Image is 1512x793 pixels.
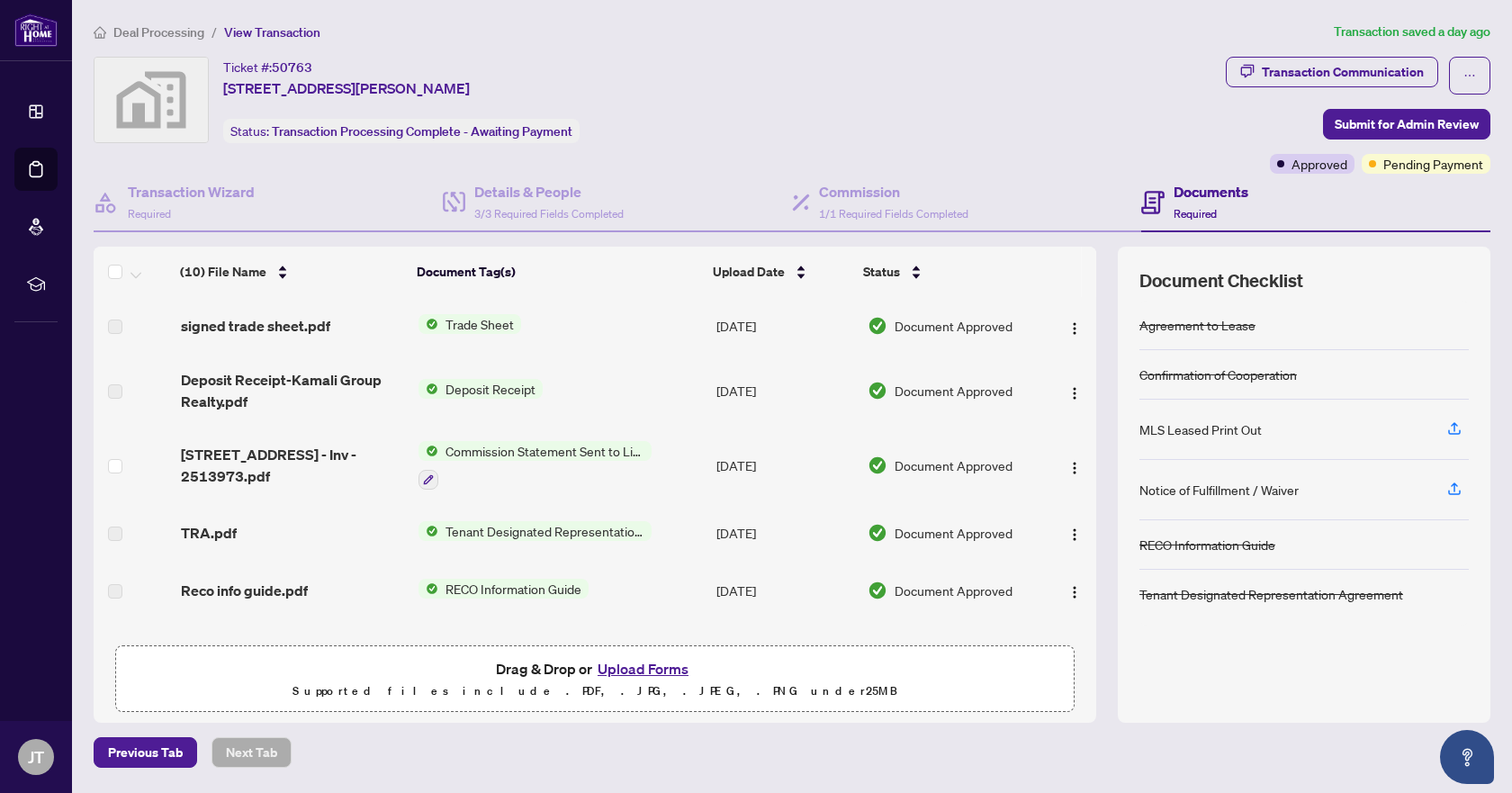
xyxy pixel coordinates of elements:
[1440,730,1494,784] button: Open asap
[1262,58,1424,86] div: Transaction Communication
[895,523,1012,543] span: Document Approved
[856,247,1039,297] th: Status
[272,59,312,76] span: 50763
[409,247,706,297] th: Document Tag(s)
[418,314,438,334] img: Status Icon
[1139,480,1299,500] div: Notice of Fulfillment / Waiver
[1139,315,1255,335] div: Agreement to Lease
[224,24,320,41] span: View Transaction
[1060,311,1089,340] button: Logo
[819,181,968,203] h4: Commission
[127,680,1063,702] p: Supported files include .PDF, .JPG, .JPEG, .PNG under 25 MB
[713,262,785,282] span: Upload Date
[868,523,887,543] img: Document Status
[1335,110,1479,139] span: Submit for Admin Review
[1334,22,1490,42] article: Transaction saved a day ago
[1060,451,1089,480] button: Logo
[418,441,652,490] button: Status IconCommission Statement Sent to Listing Brokerage
[418,521,438,541] img: Status Icon
[1067,321,1082,336] img: Logo
[709,619,860,691] td: [DATE]
[706,247,856,297] th: Upload Date
[895,381,1012,401] span: Document Approved
[709,297,860,355] td: [DATE]
[868,381,887,401] img: Document Status
[592,657,694,680] button: Upload Forms
[1139,268,1303,293] span: Document Checklist
[181,444,404,487] span: [STREET_ADDRESS] - Inv - 2513973.pdf
[438,379,543,399] span: Deposit Receipt
[223,57,312,77] div: Ticket #:
[709,504,860,562] td: [DATE]
[1139,584,1403,604] div: Tenant Designated Representation Agreement
[819,207,968,221] span: 1/1 Required Fields Completed
[868,316,887,336] img: Document Status
[1067,461,1082,475] img: Logo
[180,262,266,282] span: (10) File Name
[438,579,589,599] span: RECO Information Guide
[438,441,652,461] span: Commission Statement Sent to Listing Brokerage
[113,24,204,41] span: Deal Processing
[1060,576,1089,605] button: Logo
[272,123,572,140] span: Transaction Processing Complete - Awaiting Payment
[418,314,521,334] button: Status IconTrade Sheet
[709,355,860,427] td: [DATE]
[474,207,624,221] span: 3/3 Required Fields Completed
[223,119,580,143] div: Status:
[1139,419,1262,439] div: MLS Leased Print Out
[1060,376,1089,405] button: Logo
[116,646,1074,713] span: Drag & Drop orUpload FormsSupported files include .PDF, .JPG, .JPEG, .PNG under25MB
[1383,154,1483,174] span: Pending Payment
[128,181,255,203] h4: Transaction Wizard
[211,22,217,42] li: /
[895,316,1012,336] span: Document Approved
[863,262,900,282] span: Status
[1060,518,1089,547] button: Logo
[223,77,470,99] span: [STREET_ADDRESS][PERSON_NAME]
[181,315,330,337] span: signed trade sheet.pdf
[1067,585,1082,599] img: Logo
[438,314,521,334] span: Trade Sheet
[173,247,409,297] th: (10) File Name
[1139,365,1297,384] div: Confirmation of Cooperation
[128,207,171,221] span: Required
[868,455,887,475] img: Document Status
[1139,535,1275,554] div: RECO Information Guide
[418,521,652,541] button: Status IconTenant Designated Representation Agreement
[868,581,887,600] img: Document Status
[1067,386,1082,401] img: Logo
[28,744,44,770] span: JT
[1067,527,1082,542] img: Logo
[895,455,1012,475] span: Document Approved
[181,580,308,601] span: Reco info guide.pdf
[94,737,197,768] button: Previous Tab
[1226,57,1438,87] button: Transaction Communication
[1463,69,1476,82] span: ellipsis
[1174,207,1217,221] span: Required
[181,522,237,544] span: TRA.pdf
[418,579,589,599] button: Status IconRECO Information Guide
[1323,109,1490,140] button: Submit for Admin Review
[895,581,1012,600] span: Document Approved
[108,738,183,767] span: Previous Tab
[181,634,404,677] span: 1756742445393-depositrecieot.pdf
[496,657,694,680] span: Drag & Drop or
[418,379,438,399] img: Status Icon
[474,181,624,203] h4: Details & People
[709,562,860,619] td: [DATE]
[418,379,543,399] button: Status IconDeposit Receipt
[211,737,292,768] button: Next Tab
[1174,181,1248,203] h4: Documents
[181,369,404,412] span: Deposit Receipt-Kamali Group Realty.pdf
[1291,154,1347,174] span: Approved
[94,26,106,39] span: home
[14,14,58,47] img: logo
[418,441,438,461] img: Status Icon
[94,58,208,142] img: svg%3e
[418,579,438,599] img: Status Icon
[709,427,860,504] td: [DATE]
[438,521,652,541] span: Tenant Designated Representation Agreement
